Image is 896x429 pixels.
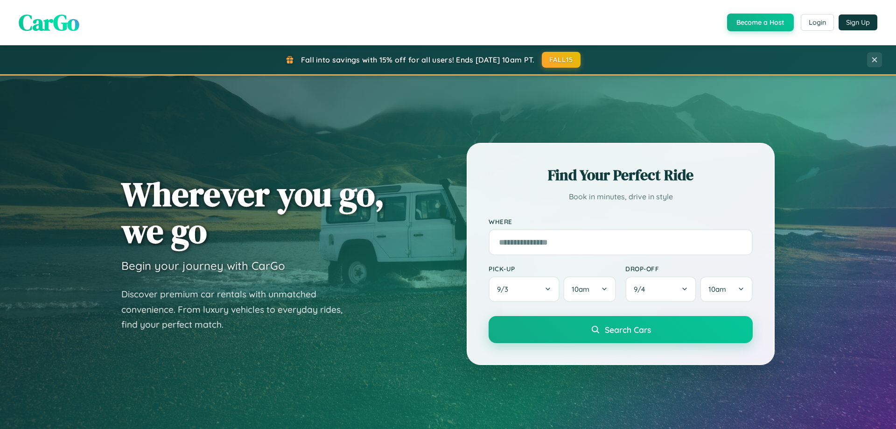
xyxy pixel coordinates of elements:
[489,276,560,302] button: 9/3
[727,14,794,31] button: Become a Host
[542,52,581,68] button: FALL15
[625,265,753,273] label: Drop-off
[301,55,535,64] span: Fall into savings with 15% off for all users! Ends [DATE] 10am PT.
[497,285,513,294] span: 9 / 3
[625,276,696,302] button: 9/4
[19,7,79,38] span: CarGo
[489,265,616,273] label: Pick-up
[708,285,726,294] span: 10am
[801,14,834,31] button: Login
[121,176,385,249] h1: Wherever you go, we go
[121,287,355,332] p: Discover premium car rentals with unmatched convenience. From luxury vehicles to everyday rides, ...
[563,276,616,302] button: 10am
[839,14,877,30] button: Sign Up
[121,259,285,273] h3: Begin your journey with CarGo
[700,276,753,302] button: 10am
[634,285,650,294] span: 9 / 4
[489,190,753,204] p: Book in minutes, drive in style
[489,316,753,343] button: Search Cars
[489,165,753,185] h2: Find Your Perfect Ride
[489,218,753,225] label: Where
[572,285,589,294] span: 10am
[605,324,651,335] span: Search Cars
